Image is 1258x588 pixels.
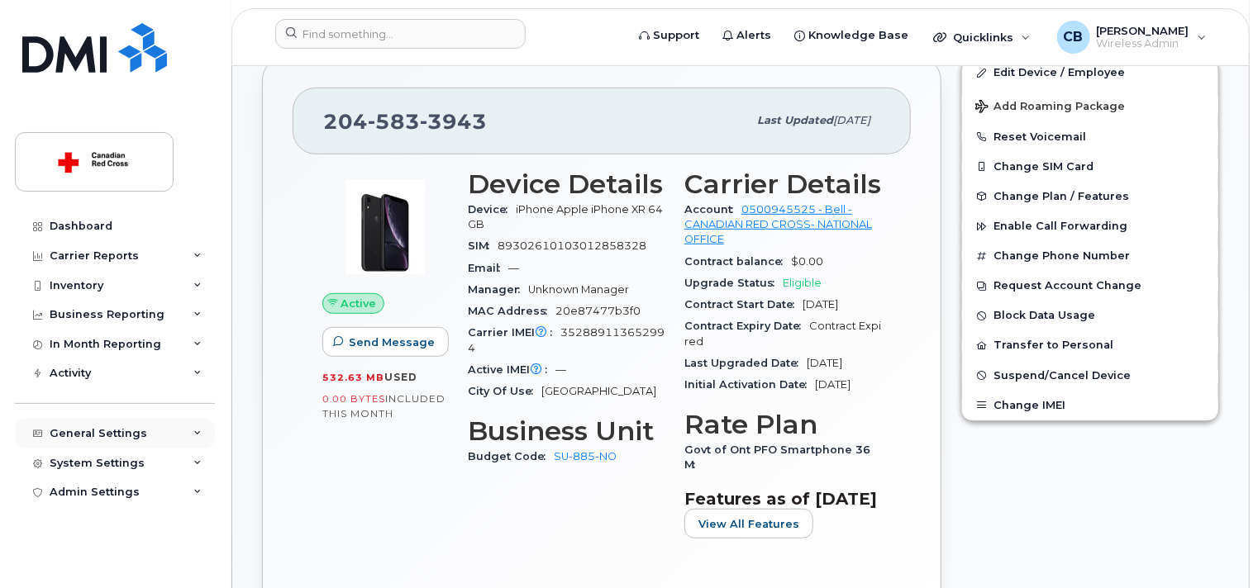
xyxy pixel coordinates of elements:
[736,27,771,44] span: Alerts
[1097,37,1189,50] span: Wireless Admin
[922,21,1042,54] div: Quicklinks
[275,19,526,49] input: Find something...
[368,109,420,134] span: 583
[684,169,881,199] h3: Carrier Details
[468,385,541,397] span: City Of Use
[420,109,487,134] span: 3943
[341,296,377,311] span: Active
[994,369,1131,382] span: Suspend/Cancel Device
[962,391,1218,420] button: Change IMEI
[994,220,1127,233] span: Enable Call Forwarding
[468,326,560,339] span: Carrier IMEI
[962,88,1218,122] button: Add Roaming Package
[468,450,554,462] span: Budget Code
[962,122,1218,152] button: Reset Voicemail
[803,298,838,311] span: [DATE]
[711,19,783,52] a: Alerts
[468,326,665,353] span: 352889113652994
[791,255,823,268] span: $0.00
[684,255,791,268] span: Contract balance
[953,31,1013,44] span: Quicklinks
[468,239,498,252] span: SIM
[384,371,417,383] span: used
[833,114,870,126] span: [DATE]
[684,378,815,391] span: Initial Activation Date
[962,361,1218,391] button: Suspend/Cancel Device
[555,305,641,317] span: 20e87477b3f0
[322,327,449,357] button: Send Message
[468,203,516,216] span: Device
[528,283,629,296] span: Unknown Manager
[962,211,1218,241] button: Enable Call Forwarding
[684,443,870,471] span: Govt of Ont PFO Smartphone 36M
[627,19,711,52] a: Support
[684,203,741,216] span: Account
[1064,27,1084,47] span: CB
[684,357,807,369] span: Last Upgraded Date
[684,277,783,289] span: Upgrade Status
[684,410,881,439] h3: Rate Plan
[468,305,555,317] span: MAC Address
[807,357,842,369] span: [DATE]
[468,169,665,199] h3: Device Details
[962,241,1218,271] button: Change Phone Number
[554,450,617,462] a: SU-885-NO
[962,58,1218,88] a: Edit Device / Employee
[684,320,809,332] span: Contract Expiry Date
[468,363,555,376] span: Active IMEI
[783,19,920,52] a: Knowledge Base
[322,393,385,405] span: 0.00 Bytes
[684,298,803,311] span: Contract Start Date
[498,239,646,252] span: 89302610103012858328
[815,378,851,391] span: [DATE]
[684,203,872,246] a: 0500945525 - Bell - CANADIAN RED CROSS- NATIONAL OFFICE
[684,320,881,347] span: Contract Expired
[1046,21,1218,54] div: Corinne Burke
[975,100,1125,116] span: Add Roaming Package
[808,27,908,44] span: Knowledge Base
[541,385,656,397] span: [GEOGRAPHIC_DATA]
[962,152,1218,182] button: Change SIM Card
[349,334,435,350] span: Send Message
[962,182,1218,211] button: Change Plan / Features
[962,330,1218,360] button: Transfer to Personal
[684,489,881,509] h3: Features as of [DATE]
[322,372,384,383] span: 532.63 MB
[757,114,833,126] span: Last updated
[468,203,663,230] span: iPhone Apple iPhone XR 64GB
[322,392,446,420] span: included this month
[653,27,699,44] span: Support
[994,190,1129,202] span: Change Plan / Features
[962,271,1218,301] button: Request Account Change
[323,109,487,134] span: 204
[555,363,566,376] span: —
[336,178,435,277] img: image20231002-3703462-1qb80zy.jpeg
[783,277,822,289] span: Eligible
[508,262,519,274] span: —
[468,416,665,446] h3: Business Unit
[1097,24,1189,37] span: [PERSON_NAME]
[698,516,799,532] span: View All Features
[468,283,528,296] span: Manager
[684,509,813,538] button: View All Features
[468,262,508,274] span: Email
[962,301,1218,330] button: Block Data Usage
